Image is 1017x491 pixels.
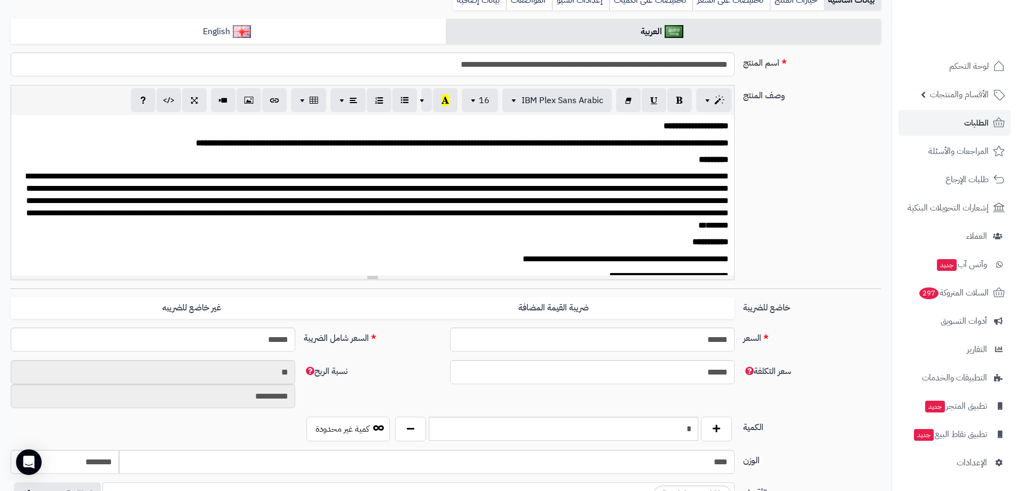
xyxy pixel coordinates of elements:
[739,52,885,69] label: اسم المنتج
[665,25,683,38] img: العربية
[502,89,612,112] button: IBM Plex Sans Arabic
[739,328,885,345] label: السعر
[898,138,1011,164] a: المراجعات والأسئلة
[898,110,1011,136] a: الطلبات
[898,53,1011,79] a: لوحة التحكم
[304,365,348,378] span: نسبة الربح
[479,94,490,107] span: 16
[16,449,42,475] div: Open Intercom Messenger
[739,297,885,314] label: خاضع للضريبة
[928,144,989,159] span: المراجعات والأسئلة
[908,200,989,215] span: إشعارات التحويلات البنكية
[898,337,1011,362] a: التقارير
[11,297,373,319] label: غير خاضع للضريبه
[930,87,989,102] span: الأقسام والمنتجات
[898,365,1011,391] a: التطبيقات والخدمات
[898,422,1011,447] a: تطبيق نقاط البيعجديد
[919,287,939,299] span: 297
[739,450,885,467] label: الوزن
[949,59,989,74] span: لوحة التحكم
[898,223,1011,249] a: العملاء
[966,229,987,244] span: العملاء
[964,115,989,130] span: الطلبات
[898,195,1011,221] a: إشعارات التحويلات البنكية
[446,19,881,45] a: العربية
[898,393,1011,419] a: تطبيق المتجرجديد
[898,450,1011,476] a: الإعدادات
[936,257,987,272] span: وآتس آب
[11,19,446,45] a: English
[522,94,603,107] span: IBM Plex Sans Arabic
[898,308,1011,334] a: أدوات التسويق
[957,455,987,470] span: الإعدادات
[739,85,885,102] label: وصف المنتج
[945,172,989,187] span: طلبات الإرجاع
[914,429,934,441] span: جديد
[925,401,945,412] span: جديد
[233,25,251,38] img: English
[937,259,957,271] span: جديد
[462,89,498,112] button: 16
[299,328,446,345] label: السعر شامل الضريبة
[922,370,987,385] span: التطبيقات والخدمات
[739,417,885,434] label: الكمية
[898,167,1011,192] a: طلبات الإرجاع
[967,342,987,357] span: التقارير
[373,297,735,319] label: ضريبة القيمة المضافة
[898,280,1011,306] a: السلات المتروكة297
[743,365,791,378] span: سعر التكلفة
[918,285,989,300] span: السلات المتروكة
[898,252,1011,277] a: وآتس آبجديد
[913,427,987,442] span: تطبيق نقاط البيع
[941,314,987,329] span: أدوات التسويق
[924,399,987,414] span: تطبيق المتجر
